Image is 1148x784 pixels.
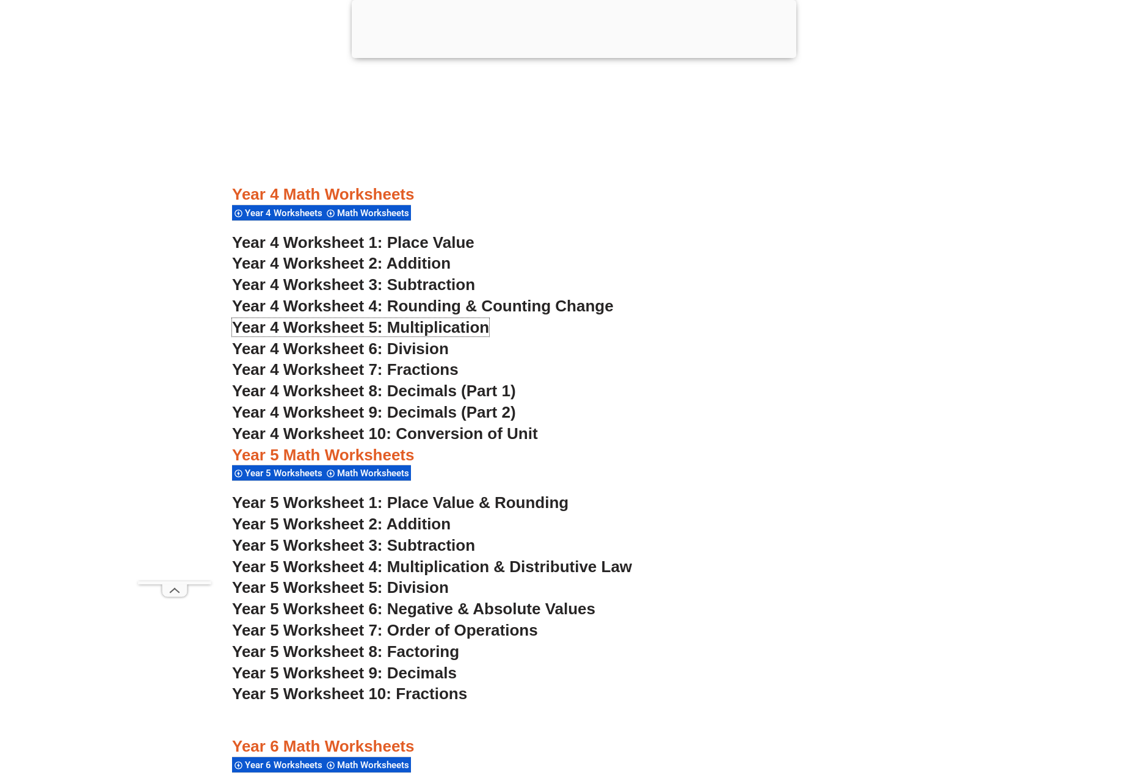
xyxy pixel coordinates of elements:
a: Year 4 Worksheet 3: Subtraction [232,275,475,294]
div: Math Worksheets [324,757,411,773]
a: Year 5 Worksheet 6: Negative & Absolute Values [232,600,595,618]
a: Year 5 Worksheet 4: Multiplication & Distributive Law [232,557,632,576]
a: Year 5 Worksheet 3: Subtraction [232,536,475,554]
div: Year 6 Worksheets [232,757,324,773]
span: Math Worksheets [337,760,413,771]
a: Year 4 Worksheet 7: Fractions [232,360,459,379]
a: Year 5 Worksheet 8: Factoring [232,642,459,661]
iframe: Chat Widget [939,646,1148,784]
h3: Year 4 Math Worksheets [232,184,916,205]
a: Year 4 Worksheet 4: Rounding & Counting Change [232,297,614,315]
a: Year 5 Worksheet 5: Division [232,578,449,597]
a: Year 4 Worksheet 5: Multiplication [232,318,489,336]
span: Math Worksheets [337,208,413,219]
a: Year 4 Worksheet 8: Decimals (Part 1) [232,382,516,400]
a: Year 5 Worksheet 1: Place Value & Rounding [232,493,569,512]
a: Year 5 Worksheet 7: Order of Operations [232,621,538,639]
div: Math Worksheets [324,465,411,481]
a: Year 5 Worksheet 9: Decimals [232,664,457,682]
a: Year 5 Worksheet 10: Fractions [232,684,467,703]
h3: Year 5 Math Worksheets [232,445,916,466]
span: Year 5 Worksheets [245,468,326,479]
div: Year 4 Worksheets [232,205,324,221]
div: Math Worksheets [324,205,411,221]
iframe: Advertisement [138,215,211,581]
a: Year 4 Worksheet 1: Place Value [232,233,474,252]
a: Year 4 Worksheet 10: Conversion of Unit [232,424,538,443]
a: Year 4 Worksheet 6: Division [232,339,449,358]
span: Math Worksheets [337,468,413,479]
a: Year 4 Worksheet 2: Addition [232,254,451,272]
iframe: Advertisement [208,1,940,172]
div: Year 5 Worksheets [232,465,324,481]
span: Year 4 Worksheets [245,208,326,219]
a: Year 5 Worksheet 2: Addition [232,515,451,533]
a: Year 4 Worksheet 9: Decimals (Part 2) [232,403,516,421]
span: Year 6 Worksheets [245,760,326,771]
h3: Year 6 Math Worksheets [232,736,916,757]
